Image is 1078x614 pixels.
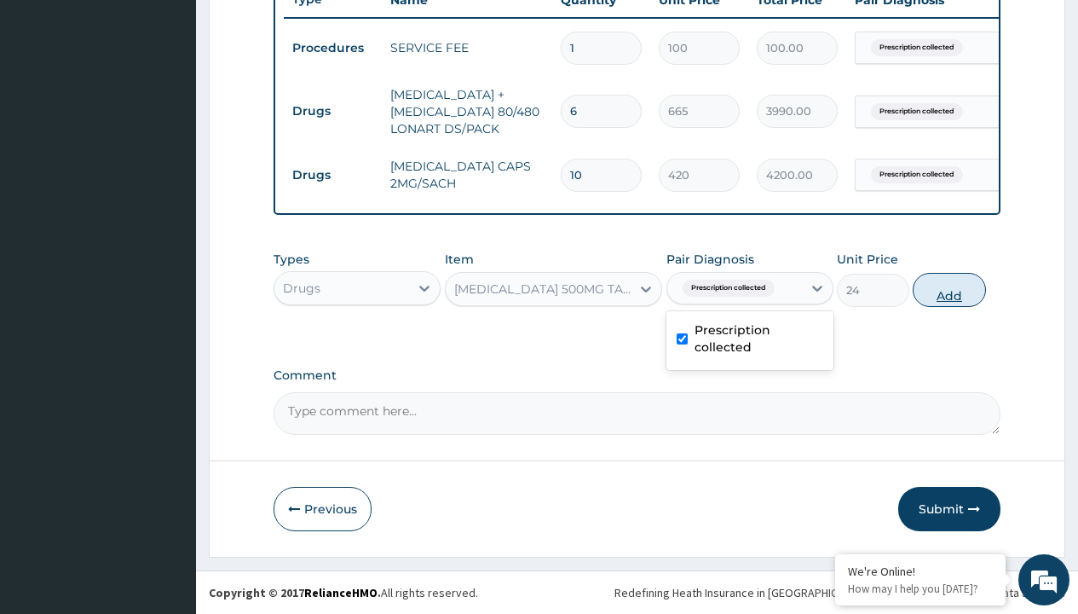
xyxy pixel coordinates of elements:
[209,585,381,600] strong: Copyright © 2017 .
[284,96,382,127] td: Drugs
[382,149,552,200] td: [MEDICAL_DATA] CAPS 2MG/SACH
[283,280,320,297] div: Drugs
[280,9,320,49] div: Minimize live chat window
[695,321,823,356] label: Prescription collected
[196,571,1078,614] footer: All rights reserved.
[274,487,372,531] button: Previous
[871,166,963,183] span: Prescription collected
[284,159,382,191] td: Drugs
[304,585,378,600] a: RelianceHMO
[99,193,235,365] span: We're online!
[871,39,963,56] span: Prescription collected
[274,368,1000,383] label: Comment
[382,31,552,65] td: SERVICE FEE
[848,582,993,596] p: How may I help you today?
[848,564,993,579] div: We're Online!
[683,280,775,297] span: Prescription collected
[871,103,963,120] span: Prescription collected
[9,422,325,482] textarea: Type your message and hit 'Enter'
[913,273,985,307] button: Add
[837,251,898,268] label: Unit Price
[284,32,382,64] td: Procedures
[32,85,69,128] img: d_794563401_company_1708531726252_794563401
[382,78,552,146] td: [MEDICAL_DATA] + [MEDICAL_DATA] 80/480 LONART DS/PACK
[89,96,286,118] div: Chat with us now
[898,487,1000,531] button: Submit
[666,251,754,268] label: Pair Diagnosis
[454,281,633,298] div: [MEDICAL_DATA] 500MG TABLET EMZOR/SACH
[614,584,1065,601] div: Redefining Heath Insurance in [GEOGRAPHIC_DATA] using Telemedicine and Data Science!
[274,252,309,267] label: Types
[445,251,474,268] label: Item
